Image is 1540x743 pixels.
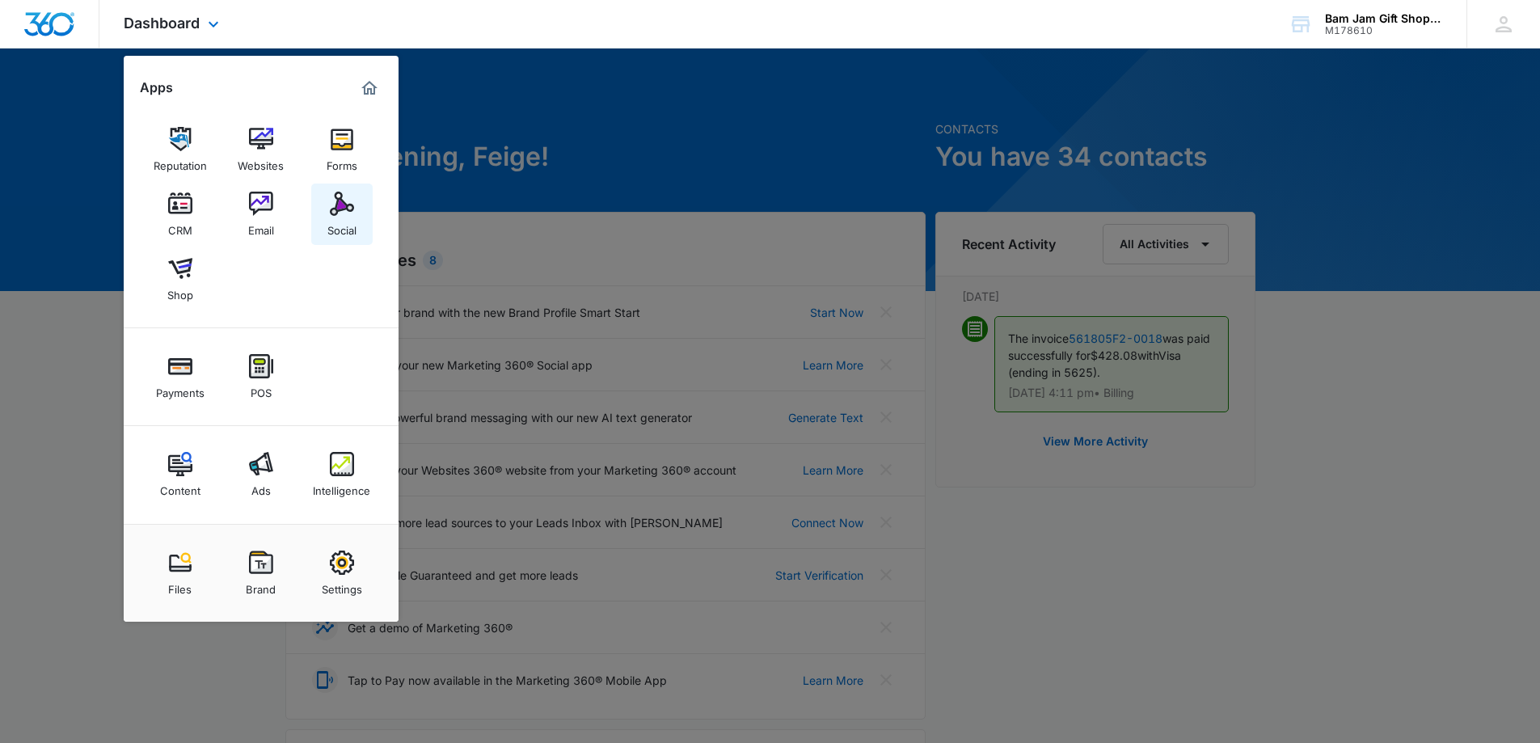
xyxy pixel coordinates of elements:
div: Forms [327,151,357,172]
div: Brand [246,575,276,596]
div: Content [160,476,200,497]
a: Marketing 360® Dashboard [357,75,382,101]
div: Websites [238,151,284,172]
span: Dashboard [124,15,200,32]
h2: Apps [140,80,173,95]
div: POS [251,378,272,399]
a: Forms [311,119,373,180]
div: Shop [167,281,193,302]
a: Websites [230,119,292,180]
a: Shop [150,248,211,310]
div: CRM [168,216,192,237]
div: Intelligence [313,476,370,497]
a: Intelligence [311,444,373,505]
div: Social [327,216,357,237]
a: Ads [230,444,292,505]
a: Settings [311,542,373,604]
div: Ads [251,476,271,497]
a: Email [230,184,292,245]
a: Reputation [150,119,211,180]
div: Payments [156,378,205,399]
a: Payments [150,346,211,407]
a: Content [150,444,211,505]
div: Files [168,575,192,596]
a: Files [150,542,211,604]
div: Settings [322,575,362,596]
div: account id [1325,25,1443,36]
a: Brand [230,542,292,604]
a: Social [311,184,373,245]
a: POS [230,346,292,407]
a: CRM [150,184,211,245]
div: Reputation [154,151,207,172]
div: account name [1325,12,1443,25]
div: Email [248,216,274,237]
